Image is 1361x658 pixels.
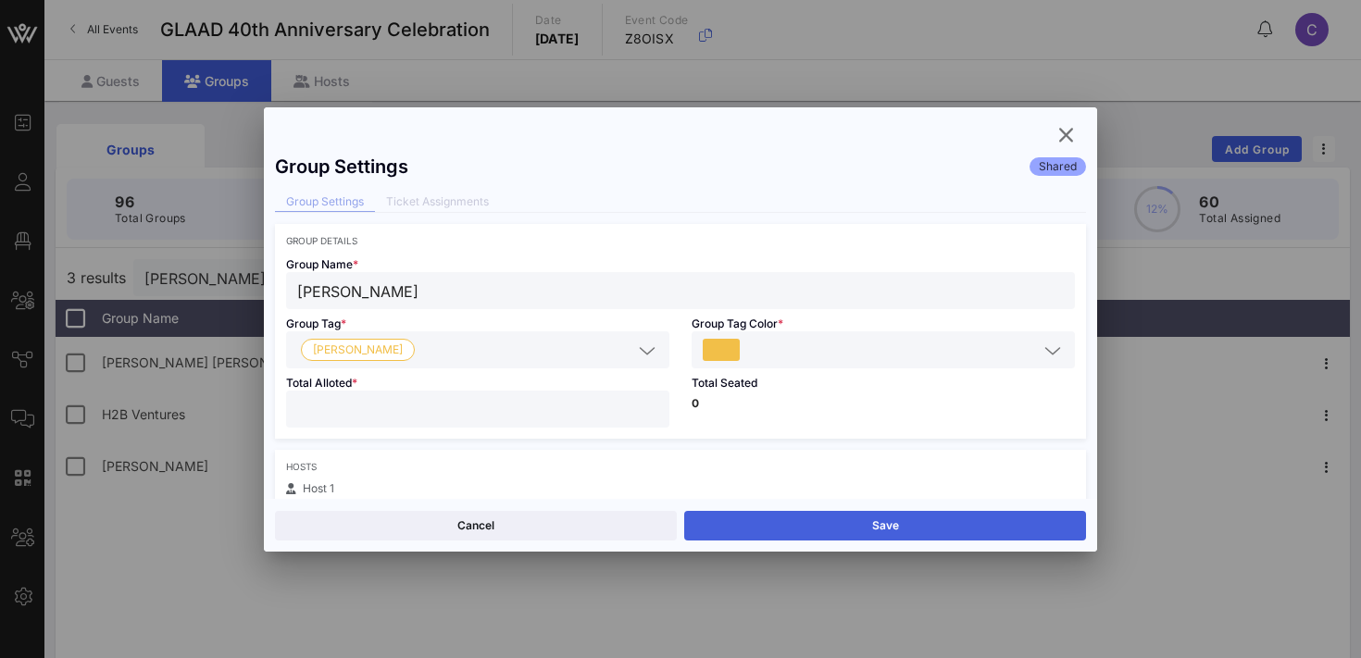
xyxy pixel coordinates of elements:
button: Cancel [275,511,677,540]
div: Hosts [286,461,1075,472]
span: Total Alloted [286,376,357,390]
span: Group Tag [286,317,346,330]
div: Mathews [286,331,669,368]
span: Host 1 [303,481,334,495]
span: Total Seated [692,376,757,390]
span: Group Tag Color [692,317,783,330]
span: [PERSON_NAME] [313,340,403,360]
div: Shared [1030,157,1086,176]
div: Group Settings [275,155,408,178]
p: 0 [692,398,1075,409]
span: Group Name [286,257,358,271]
button: Save [684,511,1086,540]
div: Group Details [286,235,1075,246]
